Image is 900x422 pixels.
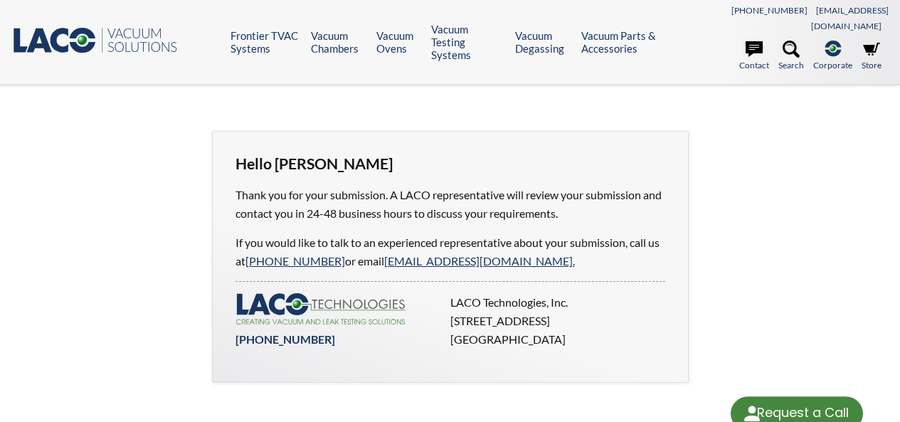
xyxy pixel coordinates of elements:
a: Vacuum Ovens [376,29,420,55]
p: LACO Technologies, Inc. [STREET_ADDRESS] [GEOGRAPHIC_DATA] [450,293,657,348]
a: Vacuum Degassing [515,29,571,55]
a: Frontier TVAC Systems [231,29,300,55]
a: Store [862,41,882,72]
a: Search [778,41,804,72]
h3: Hello [PERSON_NAME] [235,154,665,174]
a: Vacuum Chambers [311,29,366,55]
a: [EMAIL_ADDRESS][DOMAIN_NAME]. [384,254,575,268]
a: [PHONE_NUMBER] [245,254,345,268]
a: Vacuum Testing Systems [431,23,504,61]
a: [PHONE_NUMBER] [235,332,335,346]
span: Corporate [813,58,852,72]
p: Thank you for your submission. A LACO representative will review your submission and contact you ... [235,186,665,222]
a: [EMAIL_ADDRESS][DOMAIN_NAME] [811,5,889,31]
a: [PHONE_NUMBER] [731,5,808,16]
a: Vacuum Parts & Accessories [581,29,665,55]
img: LACO-technologies-logo-332f5733453eebdf26714ea7d5b5907d645232d7be7781e896b464cb214de0d9.svg [235,293,406,325]
a: Contact [739,41,769,72]
p: If you would like to talk to an experienced representative about your submission, call us at or e... [235,233,665,270]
